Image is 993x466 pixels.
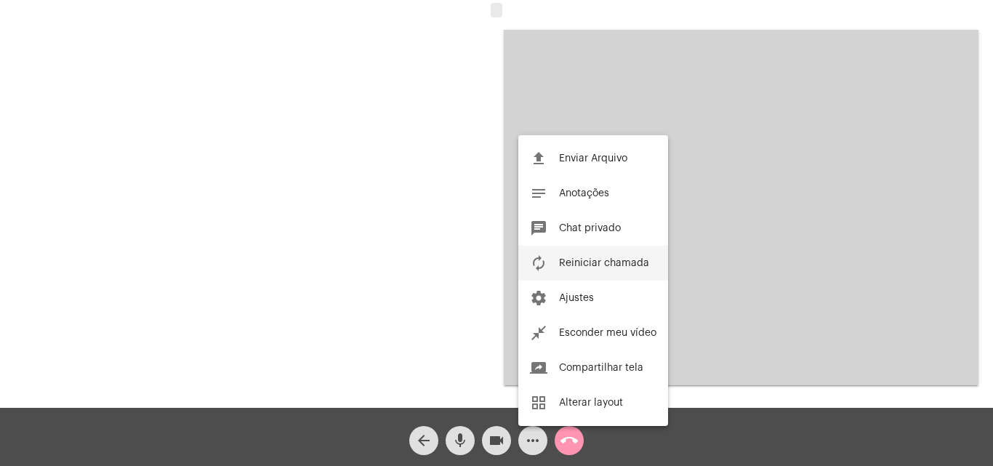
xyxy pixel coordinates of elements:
[530,220,547,237] mat-icon: chat
[530,324,547,342] mat-icon: close_fullscreen
[530,394,547,411] mat-icon: grid_view
[559,363,643,373] span: Compartilhar tela
[530,289,547,307] mat-icon: settings
[559,293,594,303] span: Ajustes
[530,359,547,377] mat-icon: screen_share
[559,258,649,268] span: Reiniciar chamada
[559,153,627,164] span: Enviar Arquivo
[559,188,609,198] span: Anotações
[530,254,547,272] mat-icon: autorenew
[559,223,621,233] span: Chat privado
[530,150,547,167] mat-icon: file_upload
[559,328,656,338] span: Esconder meu vídeo
[559,398,623,408] span: Alterar layout
[530,185,547,202] mat-icon: notes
